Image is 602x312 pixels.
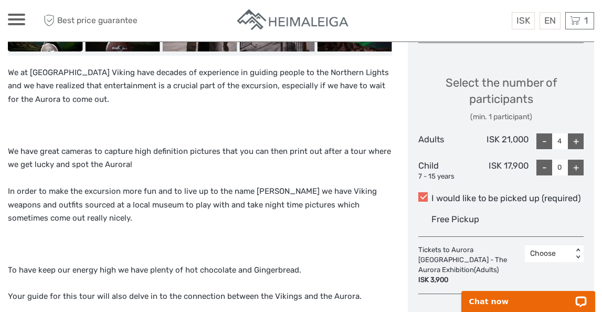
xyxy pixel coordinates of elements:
[418,133,473,149] div: Adults
[418,275,520,285] div: ISK 3,900
[583,15,589,26] span: 1
[418,75,584,122] div: Select the number of participants
[431,214,479,224] span: Free Pickup
[418,160,473,182] div: Child
[536,133,552,149] div: -
[418,245,525,285] div: Tickets to Aurora [GEOGRAPHIC_DATA] - The Aurora Exhibition (Adults)
[568,160,584,175] div: +
[516,15,530,26] span: ISK
[540,12,561,29] div: EN
[418,172,473,182] div: 7 - 15 years
[568,133,584,149] div: +
[530,248,567,259] div: Choose
[473,133,529,149] div: ISK 21,000
[418,112,584,122] div: (min. 1 participant)
[236,8,351,34] img: Apartments in Reykjavik
[536,160,552,175] div: -
[473,160,529,182] div: ISK 17,900
[455,279,602,312] iframe: LiveChat chat widget
[574,248,583,259] div: < >
[418,192,584,205] label: I would like to be picked up (required)
[8,290,392,304] p: Your guide for this tour will also delve in to the connection between the Vikings and the Aurora.
[41,12,154,29] span: Best price guarantee
[8,145,392,225] p: We have great cameras to capture high definition pictures that you can then print out after a tou...
[8,264,392,277] p: To have keep our energy high we have plenty of hot chocolate and Gingerbread.
[8,66,392,107] p: We at [GEOGRAPHIC_DATA] Viking have decades of experience in guiding people to the Northern Light...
